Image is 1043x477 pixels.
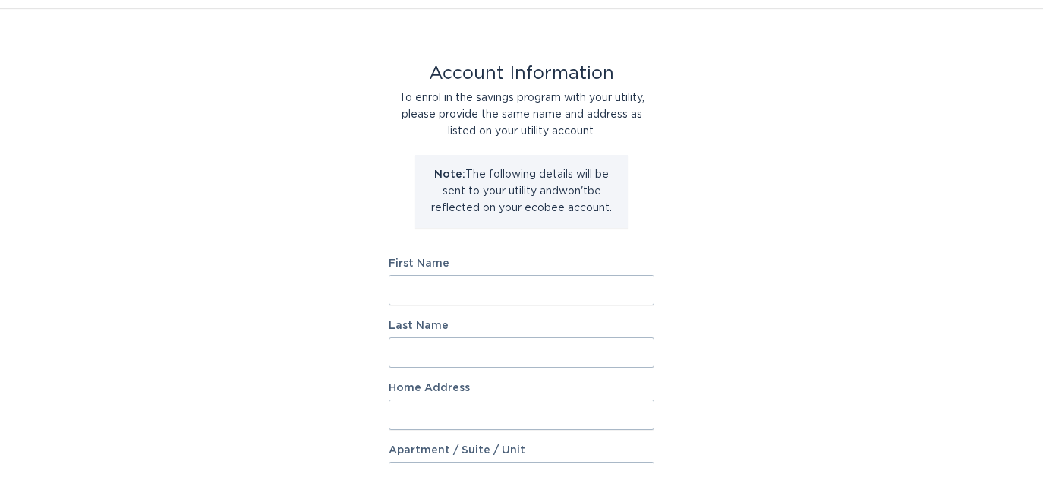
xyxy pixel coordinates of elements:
label: First Name [389,258,654,269]
strong: Note: [434,169,465,180]
label: Home Address [389,383,654,393]
p: The following details will be sent to your utility and won't be reflected on your ecobee account. [427,166,616,216]
div: Account Information [389,65,654,82]
label: Last Name [389,321,654,331]
div: To enrol in the savings program with your utility, please provide the same name and address as li... [389,90,654,140]
label: Apartment / Suite / Unit [389,445,654,456]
